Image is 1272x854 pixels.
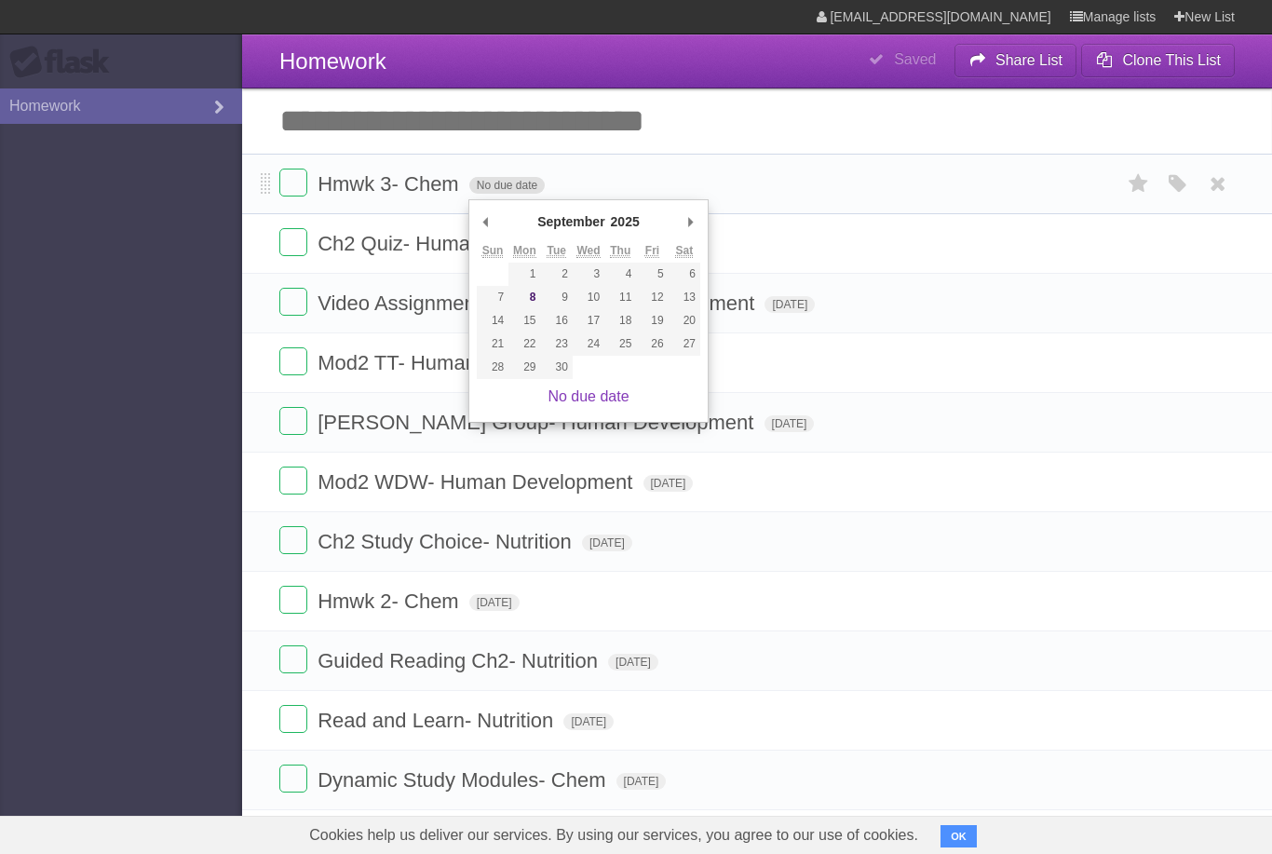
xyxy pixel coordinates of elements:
[636,309,668,332] button: 19
[669,286,700,309] button: 13
[318,649,602,672] span: Guided Reading Ch2- Nutrition
[604,332,636,356] button: 25
[541,332,573,356] button: 23
[573,286,604,309] button: 10
[765,415,815,432] span: [DATE]
[508,332,540,356] button: 22
[508,309,540,332] button: 15
[604,263,636,286] button: 4
[563,713,614,730] span: [DATE]
[9,46,121,79] div: Flask
[279,705,307,733] label: Done
[954,44,1077,77] button: Share List
[1121,169,1157,199] label: Star task
[995,52,1062,68] b: Share List
[279,288,307,316] label: Done
[535,208,607,236] div: September
[279,526,307,554] label: Done
[669,309,700,332] button: 20
[279,407,307,435] label: Done
[940,825,977,847] button: OK
[279,586,307,614] label: Done
[469,594,520,611] span: [DATE]
[318,232,613,255] span: Ch2 Quiz- Human Development
[477,208,495,236] button: Previous Month
[669,263,700,286] button: 6
[636,286,668,309] button: 12
[318,530,576,553] span: Ch2 Study Choice- Nutrition
[604,286,636,309] button: 11
[477,356,508,379] button: 28
[279,228,307,256] label: Done
[608,654,658,671] span: [DATE]
[576,244,600,258] abbr: Wednesday
[318,709,558,732] span: Read and Learn- Nutrition
[279,48,386,74] span: Homework
[318,768,610,792] span: Dynamic Study Modules- Chem
[636,263,668,286] button: 5
[669,332,700,356] button: 27
[508,286,540,309] button: 8
[477,332,508,356] button: 21
[616,773,667,790] span: [DATE]
[682,208,700,236] button: Next Month
[541,286,573,309] button: 9
[643,475,694,492] span: [DATE]
[279,645,307,673] label: Done
[477,286,508,309] button: 7
[279,467,307,495] label: Done
[548,388,629,404] a: No due date
[508,263,540,286] button: 1
[318,291,759,315] span: Video Assignment 2.1/2.2- Human Development
[318,590,464,613] span: Hmwk 2- Chem
[508,356,540,379] button: 29
[573,332,604,356] button: 24
[541,309,573,332] button: 16
[513,244,536,258] abbr: Monday
[291,817,937,854] span: Cookies help us deliver our services. By using our services, you agree to our use of cookies.
[541,263,573,286] button: 2
[1081,44,1235,77] button: Clone This List
[279,169,307,197] label: Done
[636,332,668,356] button: 26
[608,208,643,236] div: 2025
[318,470,637,494] span: Mod2 WDW- Human Development
[477,309,508,332] button: 14
[318,351,608,374] span: Mod2 TT- Human Development
[279,347,307,375] label: Done
[318,172,464,196] span: Hmwk 3- Chem
[279,765,307,793] label: Done
[573,309,604,332] button: 17
[645,244,659,258] abbr: Friday
[541,356,573,379] button: 30
[610,244,630,258] abbr: Thursday
[604,309,636,332] button: 18
[469,177,545,194] span: No due date
[894,51,936,67] b: Saved
[482,244,504,258] abbr: Sunday
[573,263,604,286] button: 3
[547,244,565,258] abbr: Tuesday
[765,296,815,313] span: [DATE]
[318,411,758,434] span: [PERSON_NAME] Group- Human Development
[1122,52,1221,68] b: Clone This List
[582,535,632,551] span: [DATE]
[675,244,693,258] abbr: Saturday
